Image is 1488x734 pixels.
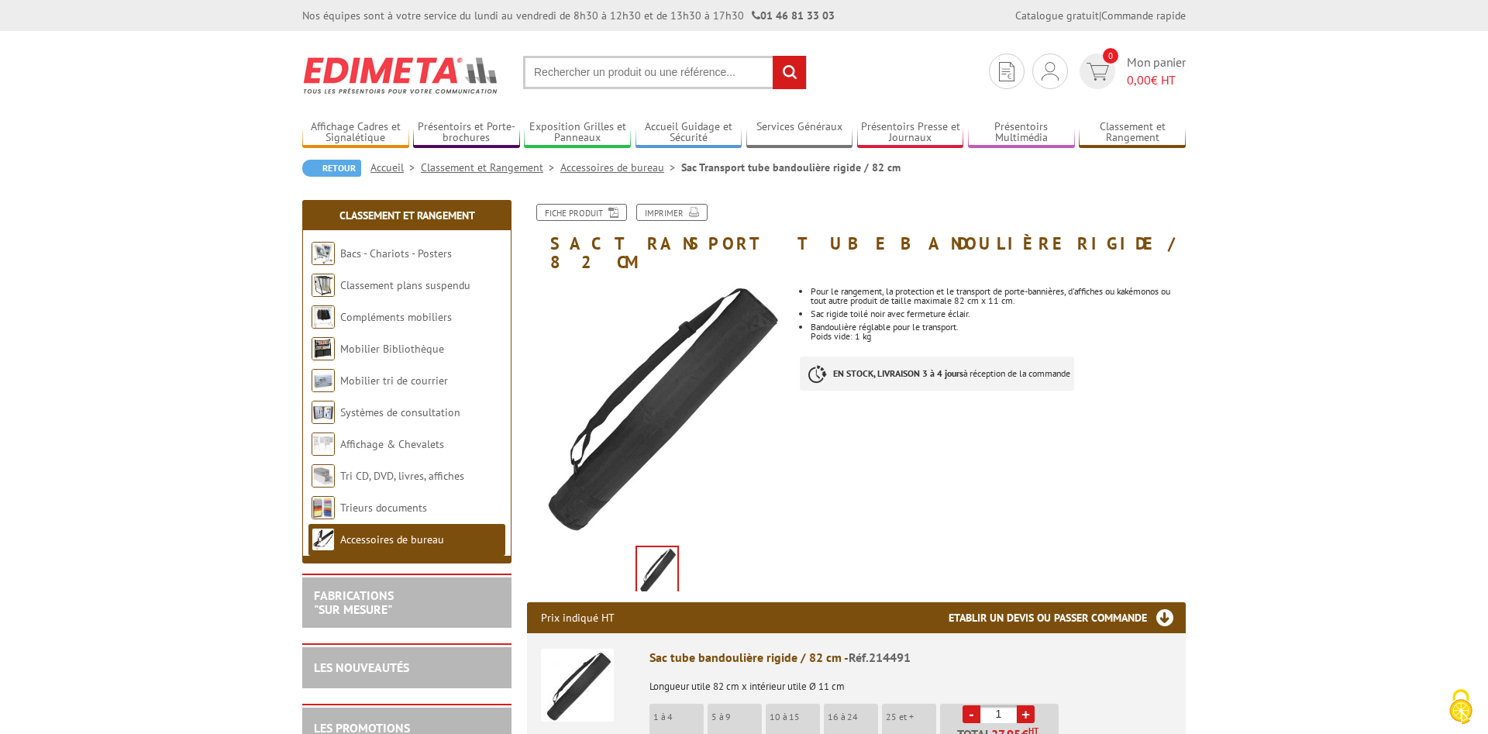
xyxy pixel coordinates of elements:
[340,246,452,260] a: Bacs - Chariots - Posters
[541,602,615,633] p: Prix indiqué HT
[1127,53,1186,89] span: Mon panier
[849,650,911,665] span: Réf.214491
[811,309,1186,319] li: Sac rigide toilé noir avec fermeture éclair.
[312,274,335,297] img: Classement plans suspendu
[340,469,464,483] a: Tri CD, DVD, livres, affiches
[560,160,681,174] a: Accessoires de bureau
[811,287,1186,305] li: Pour le rangement, la protection et le transport de porte-bannières, d'affiches ou kakémonos ou t...
[811,322,1186,341] li: Bandoulière réglable pour le transport. Poids vide: 1 kg
[1087,63,1109,81] img: devis rapide
[340,342,444,356] a: Mobilier Bibliothèque
[312,242,335,265] img: Bacs - Chariots - Posters
[770,712,820,722] p: 10 à 15
[746,120,853,146] a: Services Généraux
[649,670,1172,692] p: Longueur utile 82 cm x intérieur utile Ø 11 cm
[340,501,427,515] a: Trieurs documents
[312,337,335,360] img: Mobilier Bibliothèque
[949,602,1186,633] h3: Etablir un devis ou passer commande
[302,8,835,23] div: Nos équipes sont à votre service du lundi au vendredi de 8h30 à 12h30 et de 13h30 à 17h30
[541,649,614,722] img: Sac tube bandoulière rigide / 82 cm
[828,712,878,722] p: 16 à 24
[999,62,1014,81] img: devis rapide
[1127,71,1186,89] span: € HT
[340,437,444,451] a: Affichage & Chevalets
[1015,8,1186,23] div: |
[312,401,335,424] img: Systèmes de consultation
[1127,72,1151,88] span: 0,00
[302,120,409,146] a: Affichage Cadres et Signalétique
[681,160,901,175] li: Sac Transport tube bandoulière rigide / 82 cm
[312,464,335,488] img: Tri CD, DVD, livres, affiches
[340,310,452,324] a: Compléments mobiliers
[1017,705,1035,723] a: +
[653,712,704,722] p: 1 à 4
[314,660,409,675] a: LES NOUVEAUTÉS
[857,120,964,146] a: Présentoirs Presse et Journaux
[886,712,936,722] p: 25 et +
[711,712,762,722] p: 5 à 9
[773,56,806,89] input: rechercher
[340,532,444,546] a: Accessoires de bureau
[635,120,742,146] a: Accueil Guidage et Sécurité
[1015,9,1099,22] a: Catalogue gratuit
[523,56,807,89] input: Rechercher un produit ou une référence...
[312,432,335,456] img: Affichage & Chevalets
[340,374,448,388] a: Mobilier tri de courrier
[314,588,394,617] a: FABRICATIONS"Sur Mesure"
[312,528,335,551] img: Accessoires de bureau
[637,547,677,595] img: accessoires_214491.jpg
[312,305,335,329] img: Compléments mobiliers
[312,496,335,519] img: Trieurs documents
[413,120,520,146] a: Présentoirs et Porte-brochures
[302,47,500,104] img: Edimeta
[527,279,788,540] img: accessoires_214491.jpg
[1101,9,1186,22] a: Commande rapide
[370,160,421,174] a: Accueil
[649,649,1172,667] div: Sac tube bandoulière rigide / 82 cm -
[302,160,361,177] a: Retour
[752,9,835,22] strong: 01 46 81 33 03
[1441,687,1480,726] img: Cookies (fenêtre modale)
[1103,48,1118,64] span: 0
[524,120,631,146] a: Exposition Grilles et Panneaux
[1076,53,1186,89] a: devis rapide 0 Mon panier 0,00€ HT
[833,367,963,379] strong: EN STOCK, LIVRAISON 3 à 4 jours
[536,204,627,221] a: Fiche produit
[800,357,1074,391] p: à réception de la commande
[340,405,460,419] a: Systèmes de consultation
[340,278,470,292] a: Classement plans suspendu
[1042,62,1059,81] img: devis rapide
[636,204,708,221] a: Imprimer
[312,369,335,392] img: Mobilier tri de courrier
[968,120,1075,146] a: Présentoirs Multimédia
[515,204,1197,271] h1: Sac Transport tube bandoulière rigide / 82 cm
[963,705,980,723] a: -
[1079,120,1186,146] a: Classement et Rangement
[421,160,560,174] a: Classement et Rangement
[1434,681,1488,734] button: Cookies (fenêtre modale)
[339,208,475,222] a: Classement et Rangement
